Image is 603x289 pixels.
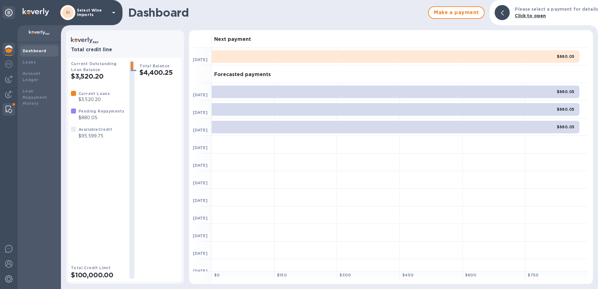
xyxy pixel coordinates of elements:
[79,96,110,103] p: $3,520.20
[71,61,117,72] b: Current Outstanding Loan Balance
[3,6,15,19] div: Unpin categories
[557,54,575,59] b: $880.05
[193,251,208,256] b: [DATE]
[193,128,208,132] b: [DATE]
[193,198,208,203] b: [DATE]
[71,271,124,279] h2: $100,000.00
[23,60,36,64] b: Loans
[23,8,49,16] img: Logo
[193,57,208,62] b: [DATE]
[71,72,124,80] h2: $3,520.20
[340,273,351,277] b: $ 300
[23,89,47,106] b: Loan Repayment History
[71,265,111,270] b: Total Credit Limit
[277,273,287,277] b: $ 150
[528,273,539,277] b: $ 750
[193,216,208,220] b: [DATE]
[193,145,208,150] b: [DATE]
[402,273,414,277] b: $ 450
[79,114,124,121] p: $880.05
[515,7,598,12] b: Please select a payment for details
[193,233,208,238] b: [DATE]
[23,48,46,53] b: Dashboard
[193,163,208,168] b: [DATE]
[66,10,70,15] b: SI
[139,64,170,68] b: Total Balance
[193,92,208,97] b: [DATE]
[465,273,476,277] b: $ 600
[557,107,575,112] b: $880.05
[214,72,271,78] h3: Forecasted payments
[77,8,108,17] p: Select Wine Imports
[428,6,485,19] button: Make a payment
[79,91,110,96] b: Current Loans
[214,36,251,42] h3: Next payment
[515,13,546,18] b: Click to open
[193,181,208,185] b: [DATE]
[71,47,179,53] h3: Total credit line
[23,71,41,82] b: Account Ledger
[79,127,112,132] b: Available Credit
[557,125,575,129] b: $880.05
[79,133,112,139] p: $95,599.75
[193,269,208,273] b: [DATE]
[5,60,13,68] img: Foreign exchange
[557,89,575,94] b: $880.05
[214,273,220,277] b: $ 0
[79,109,124,114] b: Pending Repayments
[128,6,425,19] h1: Dashboard
[139,69,179,76] h2: $4,400.25
[434,9,479,16] span: Make a payment
[193,110,208,115] b: [DATE]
